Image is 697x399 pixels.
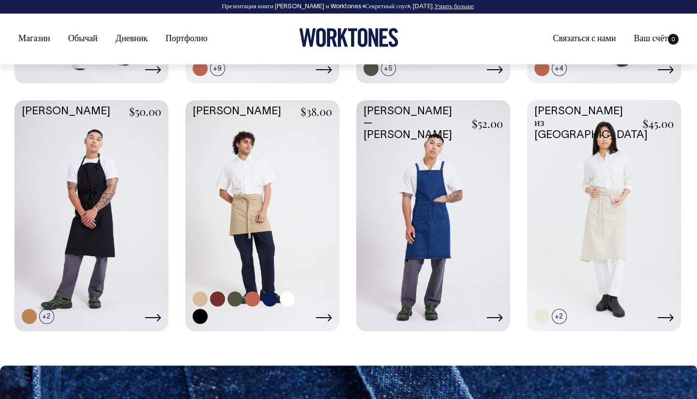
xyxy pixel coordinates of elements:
a: Дневник [112,31,152,47]
ya-tr-span: Презентация книги [PERSON_NAME] и Worktones «Секретный соус», [DATE]. [222,4,434,10]
a: Портфолио [162,31,212,47]
a: Связаться с нами [549,31,620,47]
a: Обычай [64,31,102,47]
ya-tr-span: Обычай [68,35,98,43]
ya-tr-span: 0 [672,37,675,42]
span: +2 [39,309,54,324]
ya-tr-span: Дневник [116,35,148,43]
ya-tr-span: Связаться с нами [553,35,616,43]
ya-tr-span: Портфолио [166,35,208,43]
a: Ваш счёт0 [630,31,682,47]
ya-tr-span: Магазин [18,35,50,43]
a: Магазин [15,31,54,47]
a: Узнать больше [434,4,473,10]
span: +2 [552,309,567,324]
span: +4 [552,61,567,76]
span: +5 [381,61,396,76]
ya-tr-span: . [474,4,475,10]
ya-tr-span: Ваш счёт [634,35,668,43]
span: +9 [210,61,225,76]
